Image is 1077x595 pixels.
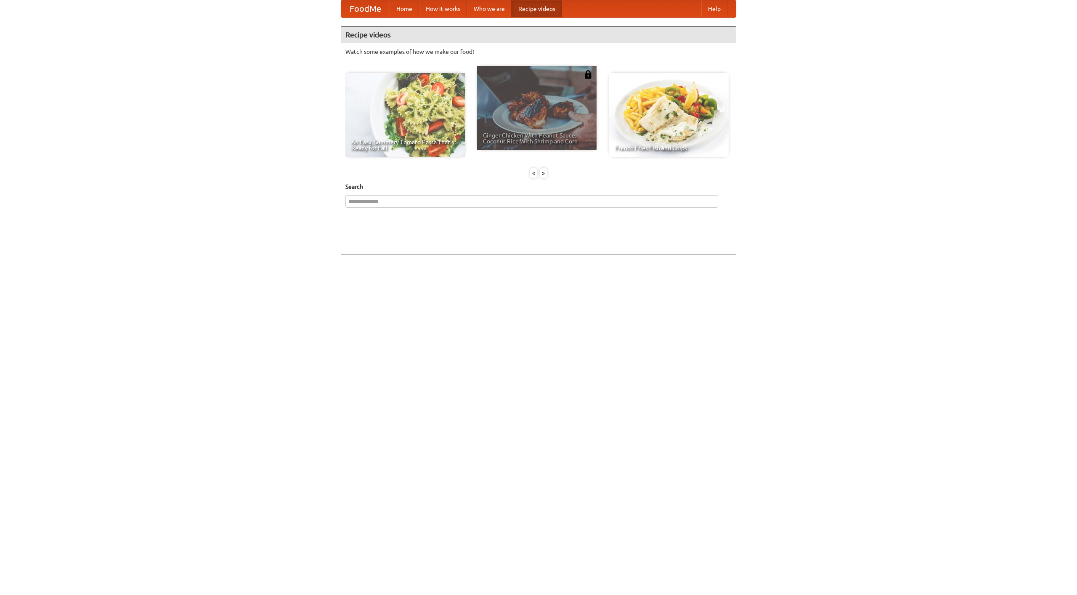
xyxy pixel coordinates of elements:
[467,0,512,17] a: Who we are
[345,182,732,191] h5: Search
[512,0,562,17] a: Recipe videos
[351,139,459,151] span: An Easy, Summery Tomato Pasta That's Ready for Fall
[530,168,537,178] div: «
[341,26,736,43] h4: Recipe videos
[341,0,390,17] a: FoodMe
[615,145,723,151] span: French Fries Fish and Chips
[609,73,729,157] a: French Fries Fish and Chips
[345,73,465,157] a: An Easy, Summery Tomato Pasta That's Ready for Fall
[701,0,727,17] a: Help
[584,70,592,79] img: 483408.png
[419,0,467,17] a: How it works
[390,0,419,17] a: Home
[540,168,547,178] div: »
[345,48,732,56] p: Watch some examples of how we make our food!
